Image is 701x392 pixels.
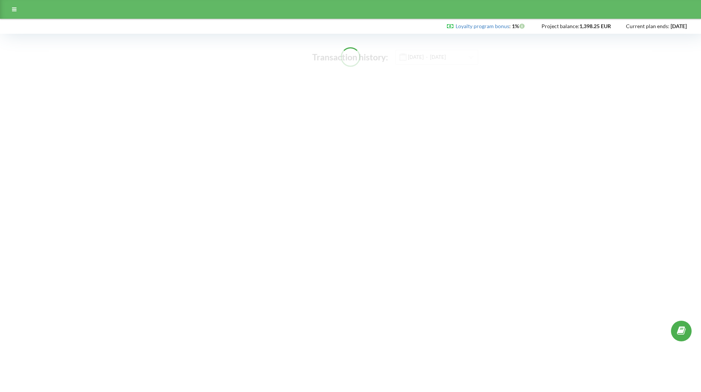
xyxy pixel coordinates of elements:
a: Loyalty program bonus [456,23,509,29]
span: Project balance: [542,23,579,29]
span: : [456,23,511,29]
strong: 1% [512,23,527,29]
strong: 1,398.25 EUR [579,23,611,29]
strong: [DATE] [671,23,687,29]
span: Current plan ends: [626,23,669,29]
